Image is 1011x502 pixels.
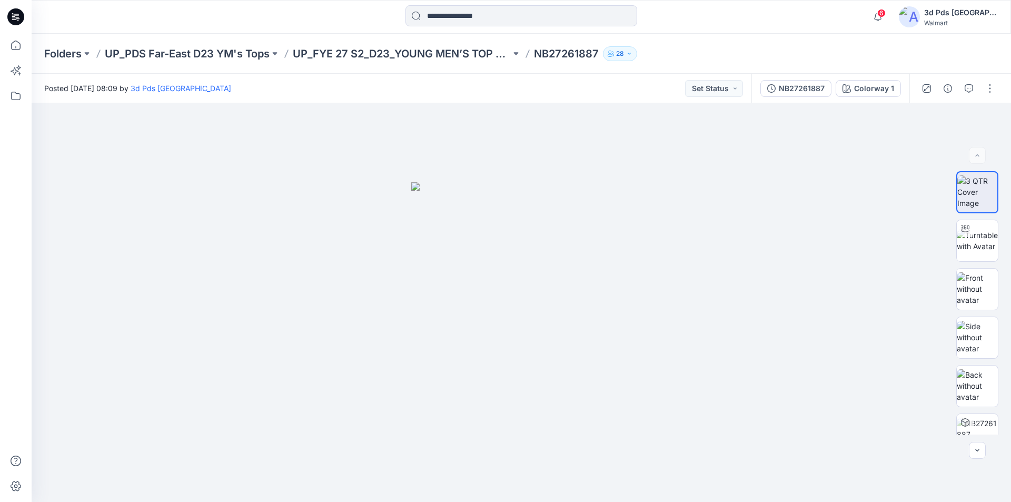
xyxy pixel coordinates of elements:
[44,83,231,94] span: Posted [DATE] 08:09 by
[924,19,998,27] div: Walmart
[957,175,997,209] img: 3 QTR Cover Image
[293,46,511,61] a: UP_FYE 27 S2_D23_YOUNG MEN’S TOP PDS/[GEOGRAPHIC_DATA]
[44,46,82,61] a: Folders
[854,83,894,94] div: Colorway 1
[760,80,831,97] button: NB27261887
[779,83,825,94] div: NB27261887
[957,369,998,402] img: Back without avatar
[957,418,998,451] img: NB27261887 Colorway 1
[957,321,998,354] img: Side without avatar
[534,46,599,61] p: NB27261887
[924,6,998,19] div: 3d Pds [GEOGRAPHIC_DATA]
[131,84,231,93] a: 3d Pds [GEOGRAPHIC_DATA]
[957,272,998,306] img: Front without avatar
[899,6,920,27] img: avatar
[939,80,956,97] button: Details
[836,80,901,97] button: Colorway 1
[105,46,270,61] a: UP_PDS Far-East D23 YM's Tops
[603,46,637,61] button: 28
[616,48,624,60] p: 28
[957,230,998,252] img: Turntable with Avatar
[877,9,886,17] span: 6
